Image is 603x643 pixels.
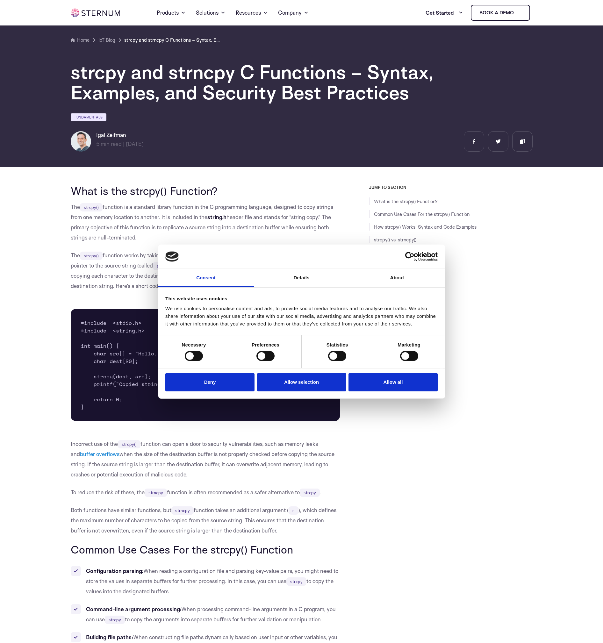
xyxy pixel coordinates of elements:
[96,140,125,147] span: min read |
[349,269,445,287] a: About
[118,440,140,448] code: strcpy()
[71,62,453,103] h1: strcpy and strncpy C Functions – Syntax, Examples, and Security Best Practices
[71,250,340,291] p: The function works by taking two arguments: a pointer to the destination buffer (called ) and a p...
[165,305,438,328] div: We use cookies to personalise content and ads, to provide social media features and to analyse ou...
[289,506,298,515] code: n
[71,202,340,243] p: The function is a standard library function in the C programming language, designed to copy strin...
[300,489,320,497] code: strcpy
[96,131,144,139] h6: Igal Zeifman
[165,295,438,303] div: This website uses cookies
[374,211,470,217] a: Common Use Cases For the strcpy() Function
[196,1,226,24] a: Solutions
[96,140,99,147] span: 5
[165,252,179,262] img: logo
[71,309,340,421] pre: #include <stdio.h> #include <string.h> int main() { char src[] = "Hello, World!"; char dest[20]; ...
[145,489,167,497] code: strncpy
[278,1,309,24] a: Company
[71,487,340,497] p: To reduce the risk of these, the function is often recommended as a safer alternative to .
[257,373,346,391] button: Allow selection
[374,198,438,204] a: What is the strcpy() Function?
[86,634,133,640] strong: Building file paths:
[71,36,90,44] a: Home
[71,604,340,625] li: When processing command-line arguments in a C program, you can use to copy the arguments into sep...
[254,269,349,287] a: Details
[382,252,438,261] a: Usercentrics Cookiebot - opens in a new window
[124,36,220,44] a: strcpy and strncpy C Functions – Syntax, Examples, and Security Best Practices
[182,342,206,347] strong: Necessary
[86,606,181,612] strong: Command-line argument processing:
[71,9,120,17] img: sternum iot
[374,224,477,230] a: How strcpy() Works: Syntax and Code Examples
[153,262,167,270] code: src
[157,1,186,24] a: Products
[71,113,106,121] a: Fundamentals
[171,506,194,515] code: strncpy
[348,373,438,391] button: Allow all
[71,505,340,536] p: Both functions have similar functions, but function takes an additional argument ( ), which defin...
[374,237,416,243] a: strcpy() vs. strncpy()
[71,131,91,152] img: Igal Zeifman
[327,342,348,347] strong: Statistics
[398,342,420,347] strong: Marketing
[71,543,340,555] h2: Common Use Cases For the strcpy() Function
[71,185,340,197] h2: What is the strcpy() Function?
[86,568,143,574] strong: Configuration parsing:
[165,373,255,391] button: Deny
[98,36,115,44] a: IoT Blog
[80,203,103,211] code: strcpy()
[471,5,530,21] a: Book a demo
[369,185,533,190] h3: JUMP TO SECTION
[236,1,268,24] a: Resources
[80,252,103,260] code: strcpy()
[71,566,340,597] li: When reading a configuration file and parsing key-value pairs, you might need to store the values...
[286,577,306,586] code: strcpy
[71,439,340,480] p: Incorrect use of the function can open a door to security vulnerabilities, such as memory leaks a...
[426,6,463,19] a: Get Started
[126,140,144,147] span: [DATE]
[105,616,125,624] code: strcpy
[207,214,226,220] strong: string.h
[80,451,119,457] a: buffer overflows
[158,269,254,287] a: Consent
[516,10,521,15] img: sternum iot
[252,342,279,347] strong: Preferences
